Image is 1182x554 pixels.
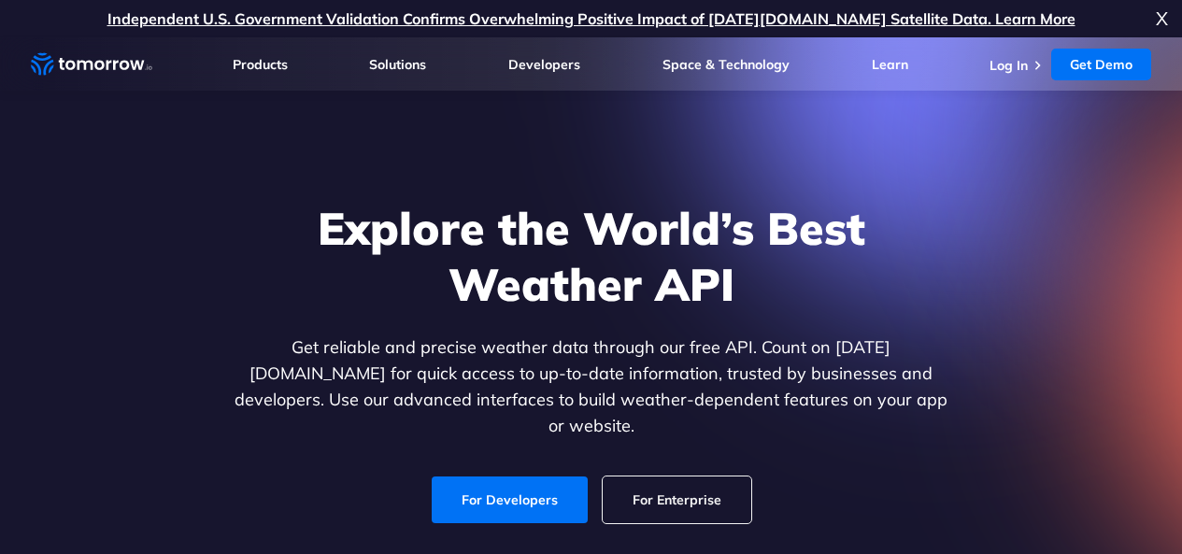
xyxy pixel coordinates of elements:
a: Space & Technology [662,56,790,73]
a: Home link [31,50,152,78]
a: Independent U.S. Government Validation Confirms Overwhelming Positive Impact of [DATE][DOMAIN_NAM... [107,9,1075,28]
a: Learn [872,56,908,73]
a: Log In [990,57,1028,74]
p: Get reliable and precise weather data through our free API. Count on [DATE][DOMAIN_NAME] for quic... [231,334,952,439]
a: For Developers [432,476,588,523]
h1: Explore the World’s Best Weather API [231,200,952,312]
a: Solutions [369,56,426,73]
a: Products [233,56,288,73]
a: Get Demo [1051,49,1151,80]
a: For Enterprise [603,476,751,523]
a: Developers [508,56,580,73]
